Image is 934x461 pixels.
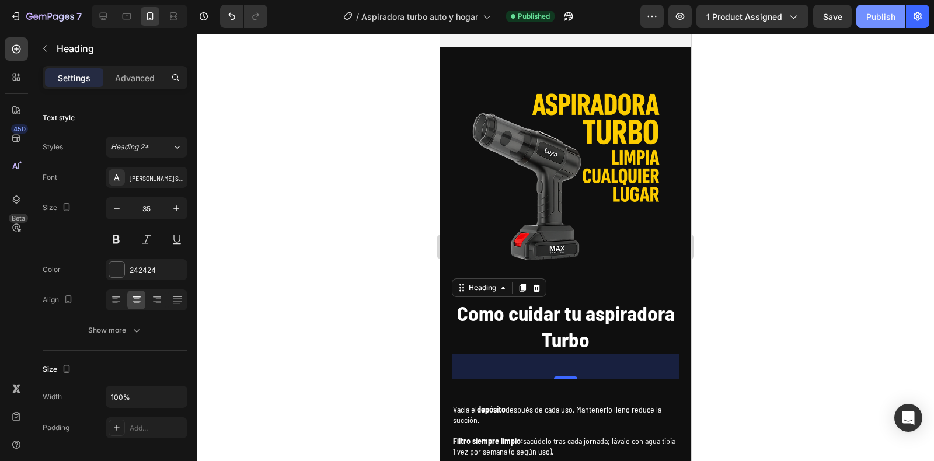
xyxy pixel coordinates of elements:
[43,320,187,341] button: Show more
[106,386,187,407] input: Auto
[356,11,359,23] span: /
[43,113,75,123] div: Text style
[43,392,62,402] div: Width
[696,5,808,28] button: 1 product assigned
[813,5,852,28] button: Save
[361,11,478,23] span: Aspiradora turbo auto y hogar
[5,5,87,28] button: 7
[856,5,905,28] button: Publish
[106,137,187,158] button: Heading 2*
[43,142,63,152] div: Styles
[823,12,842,22] span: Save
[57,41,183,55] p: Heading
[43,264,61,275] div: Color
[111,142,149,152] span: Heading 2*
[115,72,155,84] p: Advanced
[43,362,74,378] div: Size
[130,265,184,275] div: 242424
[58,72,90,84] p: Settings
[440,33,691,461] iframe: Design area
[130,173,184,183] div: [PERSON_NAME] Semi Condensed
[518,11,550,22] span: Published
[866,11,895,23] div: Publish
[220,5,267,28] div: Undo/Redo
[43,200,74,216] div: Size
[43,172,57,183] div: Font
[130,423,184,434] div: Add...
[9,214,28,223] div: Beta
[88,324,142,336] div: Show more
[76,9,82,23] p: 7
[706,11,782,23] span: 1 product assigned
[43,292,75,308] div: Align
[894,404,922,432] div: Open Intercom Messenger
[43,422,69,433] div: Padding
[11,124,28,134] div: 450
